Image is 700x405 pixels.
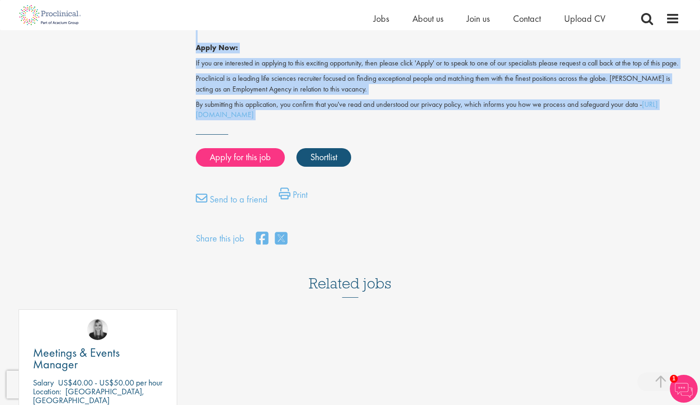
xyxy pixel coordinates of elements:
label: Share this job [196,232,244,245]
p: By submitting this application, you confirm that you've read and understood our privacy policy, w... [196,99,680,121]
a: Upload CV [564,13,605,25]
a: [URL][DOMAIN_NAME] [196,99,658,120]
span: Location: [33,386,61,397]
a: Apply for this job [196,148,285,167]
a: Print [279,188,308,206]
p: US$40.00 - US$50.00 per hour [58,377,162,388]
a: Shortlist [296,148,351,167]
a: share on twitter [275,229,287,249]
a: About us [412,13,443,25]
img: Chatbot [670,375,698,403]
p: Proclinical is a leading life sciences recruiter focused on finding exceptional people and matchi... [196,73,680,95]
span: 1 [670,375,678,383]
strong: Apply Now: [196,43,238,52]
img: Janelle Jones [87,319,108,340]
span: Salary [33,377,54,388]
a: share on facebook [256,229,268,249]
a: Jobs [373,13,389,25]
h3: Related jobs [309,252,392,298]
p: If you are interested in applying to this exciting opportunity, then please click 'Apply' or to s... [196,58,680,69]
a: Contact [513,13,541,25]
a: Meetings & Events Manager [33,347,163,370]
span: Meetings & Events Manager [33,345,120,372]
a: Send to a friend [196,192,268,211]
iframe: reCAPTCHA [6,371,125,398]
a: Join us [467,13,490,25]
